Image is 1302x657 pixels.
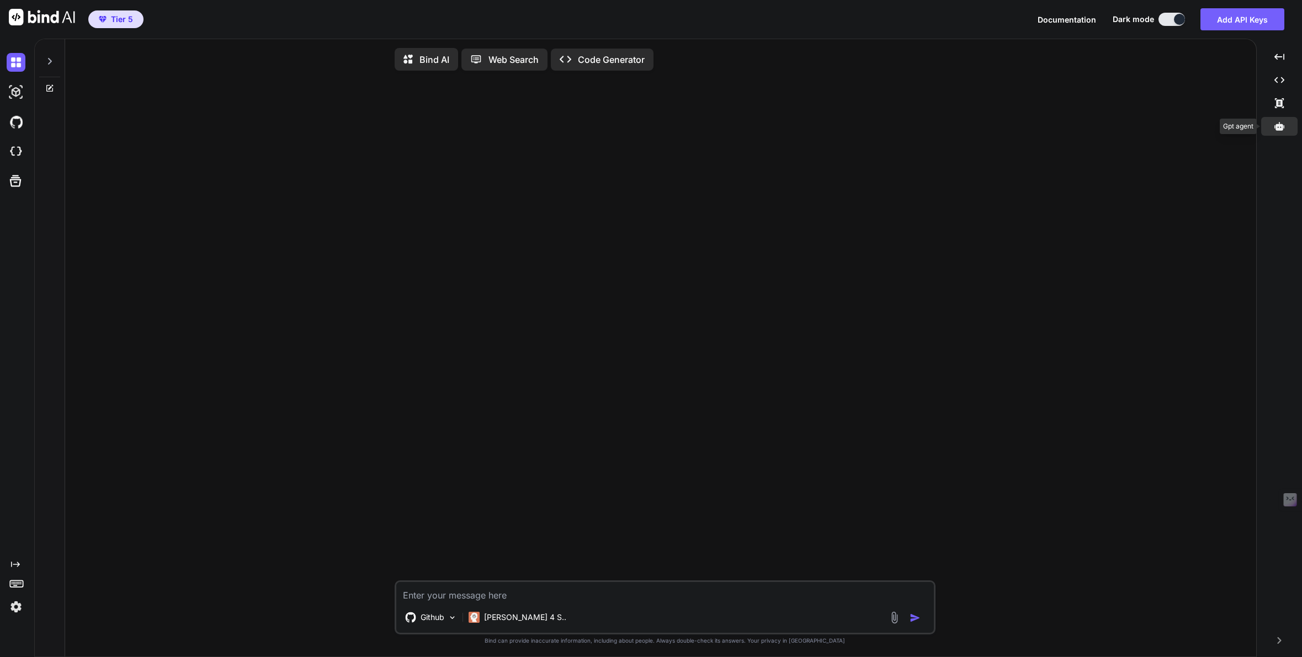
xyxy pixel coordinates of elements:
button: Add API Keys [1200,8,1284,30]
img: darkAi-studio [7,83,25,102]
p: Code Generator [578,53,645,66]
p: Bind can provide inaccurate information, including about people. Always double-check its answers.... [395,637,936,645]
img: cloudideIcon [7,142,25,161]
p: Web Search [488,53,539,66]
img: attachment [888,611,901,624]
button: Documentation [1038,14,1096,25]
p: Bind AI [419,53,449,66]
span: Tier 5 [111,14,133,25]
img: settings [7,597,25,616]
p: Github [421,612,444,623]
img: icon [910,612,921,623]
img: Pick Models [448,613,457,622]
img: Bind AI [9,9,75,25]
img: premium [99,16,107,23]
img: Claude 4 Sonnet [469,612,480,623]
span: Dark mode [1113,14,1154,25]
span: Documentation [1038,15,1096,24]
button: premiumTier 5 [88,10,144,28]
img: darkChat [7,53,25,72]
img: githubDark [7,113,25,131]
div: Gpt agent [1220,119,1257,134]
p: [PERSON_NAME] 4 S.. [484,612,566,623]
